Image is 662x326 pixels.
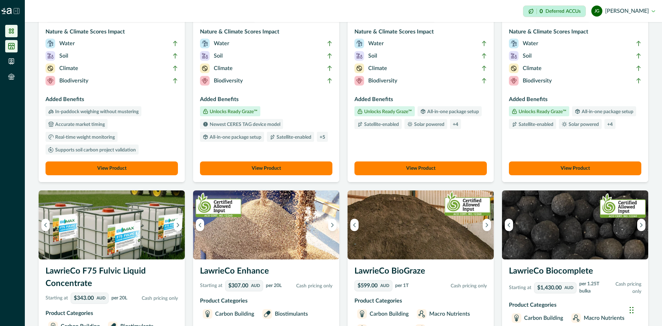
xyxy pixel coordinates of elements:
[418,310,425,317] img: Macro Nutrients
[591,3,655,19] button: julien gastaldi[PERSON_NAME]
[46,28,178,39] h3: Nature & Climate Scores Impact
[251,284,260,288] p: AUD
[608,281,641,295] p: Cash pricing only
[74,295,94,301] p: $343.00
[214,77,243,85] p: Biodiversity
[266,282,282,289] p: per 20L
[628,293,662,326] iframe: Chat Widget
[320,135,325,140] p: + 5
[350,219,359,231] button: Previous image
[523,39,538,48] p: Water
[368,52,377,60] p: Soil
[214,39,229,48] p: Water
[368,77,397,85] p: Biodiversity
[545,9,581,14] p: Deferred ACCUs
[200,265,332,280] h3: LawrieCo Enhance
[505,219,513,231] button: Previous image
[208,135,261,140] p: All-in-one package setup
[328,219,337,231] button: Next image
[46,265,178,293] h3: LawrieCo F75 Fulvic Liquid Concentrate
[358,283,378,288] p: $599.00
[380,284,389,288] p: AUD
[411,283,487,290] p: Cash pricing only
[509,301,641,309] p: Product Categories
[1,8,12,14] img: Logo
[214,52,223,60] p: Soil
[564,286,573,290] p: AUD
[370,310,409,318] p: Carbon Building
[363,122,399,127] p: Satellite-enabled
[208,122,280,127] p: Newest CERES TAG device model
[517,122,553,127] p: Satellite-enabled
[363,109,412,114] p: Unlocks Ready Graze™
[200,95,332,106] h3: Added Benefits
[46,295,68,302] p: Starting at
[111,295,127,302] p: per 20L
[46,95,178,106] h3: Added Benefits
[540,9,543,14] p: 0
[130,295,178,302] p: Cash pricing only
[215,310,254,318] p: Carbon Building
[214,64,233,72] p: Climate
[359,310,365,317] img: Carbon Building
[41,219,50,231] button: Previous image
[579,280,605,295] p: per 1.25T bulka
[509,161,641,175] button: View Product
[573,315,580,322] img: Macro Nutrients
[509,28,641,39] h3: Nature & Climate Scores Impact
[517,109,566,114] p: Unlocks Ready Graze™
[395,282,409,289] p: per 1T
[524,314,563,322] p: Carbon Building
[54,135,115,140] p: Real-time weight monitoring
[59,77,88,85] p: Biodiversity
[513,315,520,322] img: Carbon Building
[228,283,248,288] p: $307.00
[200,297,332,305] p: Product Categories
[264,310,271,317] img: Biostimulants
[46,161,178,175] button: View Product
[354,28,487,39] h3: Nature & Climate Scores Impact
[523,77,552,85] p: Biodiversity
[630,300,634,320] div: Drag
[354,95,487,106] h3: Added Benefits
[354,265,487,280] h3: LawrieCo BioGraze
[46,309,178,317] p: Product Categories
[580,109,633,114] p: All-in-one package setup
[429,310,470,318] p: Macro Nutrients
[54,122,105,127] p: Accurate market timing
[275,310,308,318] p: Biostimulants
[97,296,106,300] p: AUD
[509,265,641,280] h3: LawrieCo Biocomplete
[483,219,491,231] button: Next image
[413,122,444,127] p: Solar powered
[284,283,332,290] p: Cash pricing only
[567,122,599,127] p: Solar powered
[208,109,258,114] p: Unlocks Ready Graze™
[537,285,562,290] p: $1,430.00
[59,64,78,72] p: Climate
[54,148,136,152] p: Supports soil carbon project validation
[368,39,384,48] p: Water
[200,161,332,175] button: View Product
[426,109,479,114] p: All-in-one package setup
[54,109,139,114] p: In-paddock weighing without mustering
[174,219,182,231] button: Next image
[204,310,211,317] img: Carbon Building
[509,95,641,106] h3: Added Benefits
[453,122,458,127] p: + 4
[584,314,624,322] p: Macro Nutrients
[368,64,387,72] p: Climate
[509,284,531,292] p: Starting at
[354,161,487,175] button: View Product
[354,297,487,305] p: Product Categories
[275,135,311,140] p: Satellite-enabled
[59,39,75,48] p: Water
[196,219,204,231] button: Previous image
[200,28,332,39] h3: Nature & Climate Scores Impact
[637,219,645,231] button: Next image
